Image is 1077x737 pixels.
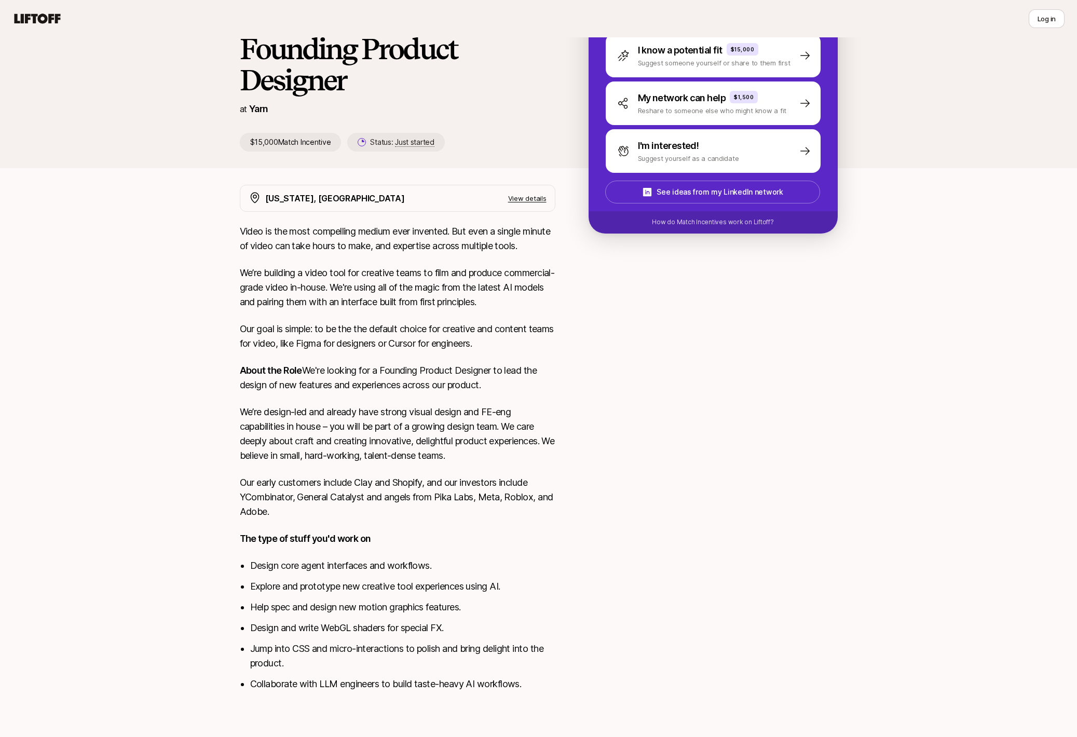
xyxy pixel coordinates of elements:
[250,600,555,615] li: Help spec and design new motion graphics features.
[250,642,555,671] li: Jump into CSS and micro-interactions to polish and bring delight into the product.
[250,558,555,573] li: Design core agent interfaces and workflows.
[638,91,726,105] p: My network can help
[370,136,434,148] p: Status:
[249,103,268,114] a: Yarn
[652,217,773,227] p: How do Match Incentives work on Liftoff?
[638,58,790,68] p: Suggest someone yourself or share to them first
[250,579,555,594] li: Explore and prototype new creative tool experiences using AI.
[734,93,754,101] p: $1,500
[1029,9,1065,28] button: Log in
[240,405,555,463] p: We’re design-led and already have strong visual design and FE-eng capabilities in house – you wil...
[605,181,820,203] button: See ideas from my LinkedIn network
[240,102,247,116] p: at
[240,224,555,253] p: Video is the most compelling medium ever invented. But even a single minute of video can take hou...
[657,186,783,198] p: See ideas from my LinkedIn network
[240,133,342,152] p: $15,000 Match Incentive
[265,192,405,205] p: [US_STATE], [GEOGRAPHIC_DATA]
[731,45,755,53] p: $15,000
[508,193,547,203] p: View details
[240,533,371,544] strong: The type of stuff you'd work on
[638,139,699,153] p: I'm interested!
[240,363,555,392] p: We're looking for a Founding Product Designer to lead the design of new features and experiences ...
[240,33,555,95] h1: Founding Product Designer
[638,153,739,163] p: Suggest yourself as a candidate
[240,475,555,519] p: Our early customers include Clay and Shopify, and our investors include YCombinator, General Cata...
[638,43,722,58] p: I know a potential fit
[395,138,434,147] span: Just started
[240,266,555,309] p: We’re building a video tool for creative teams to film and produce commercial-grade video in-hous...
[240,322,555,351] p: Our goal is simple: to be the the default choice for creative and content teams for video, like F...
[250,677,555,691] li: Collaborate with LLM engineers to build taste-heavy AI workflows.
[638,105,787,116] p: Reshare to someone else who might know a fit
[250,621,555,635] li: Design and write WebGL shaders for special FX.
[240,365,302,376] strong: About the Role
